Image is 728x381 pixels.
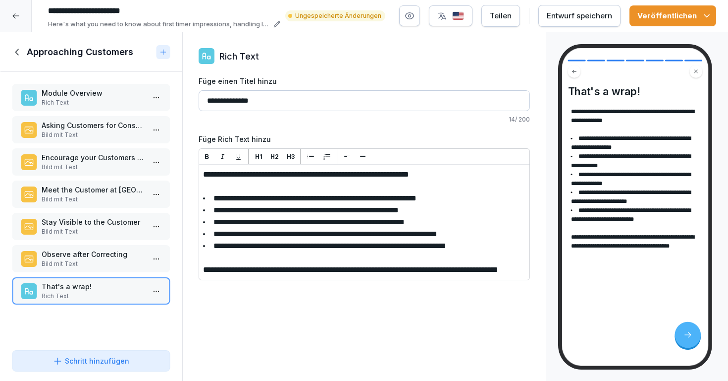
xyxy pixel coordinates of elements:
[490,10,512,21] div: Teilen
[255,152,262,161] p: H1
[42,227,145,236] p: Bild mit Text
[629,5,716,26] button: Veröffentlichen
[12,181,170,208] div: Meet the Customer at [GEOGRAPHIC_DATA]Bild mit Text
[637,10,708,21] div: Veröffentlichen
[42,163,145,172] p: Bild mit Text
[199,115,530,124] p: 14 / 200
[42,152,145,163] p: Encourage your Customers to listen to their Bodies
[199,134,530,144] label: Füge Rich Text hinzu
[481,5,520,27] button: Teilen
[12,350,170,372] button: Schritt hinzufügen
[12,277,170,305] div: That's a wrap!Rich Text
[295,11,381,20] p: Ungespeicherte Änderungen
[42,130,145,139] p: Bild mit Text
[48,19,270,29] p: Here's what you need to know about first timer impressions, handling latecomers and remembering n...
[538,5,621,27] button: Entwurf speichern
[42,185,145,195] p: Meet the Customer at [GEOGRAPHIC_DATA]
[253,151,265,163] button: H1
[42,120,145,130] p: Asking Customers for Consent before Touching
[53,356,129,366] div: Schritt hinzufügen
[42,195,145,204] p: Bild mit Text
[285,151,297,163] button: H3
[12,84,170,111] div: Module OverviewRich Text
[199,76,530,86] label: Füge einen Titel hinzu
[42,217,145,227] p: Stay Visible to the Customer
[12,245,170,272] div: Observe after CorrectingBild mit Text
[42,281,145,292] p: That's a wrap!
[12,213,170,240] div: Stay Visible to the CustomerBild mit Text
[12,148,170,176] div: Encourage your Customers to listen to their BodiesBild mit Text
[452,11,464,21] img: us.svg
[42,292,145,301] p: Rich Text
[287,152,295,161] p: H3
[269,151,281,163] button: H2
[42,98,145,107] p: Rich Text
[27,46,133,58] h1: Approaching Customers
[547,10,612,21] div: Entwurf speichern
[270,152,279,161] p: H2
[42,259,145,268] p: Bild mit Text
[568,85,702,98] h4: That's a wrap!
[219,50,259,63] p: Rich Text
[12,116,170,143] div: Asking Customers for Consent before TouchingBild mit Text
[42,88,145,98] p: Module Overview
[42,249,145,259] p: Observe after Correcting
